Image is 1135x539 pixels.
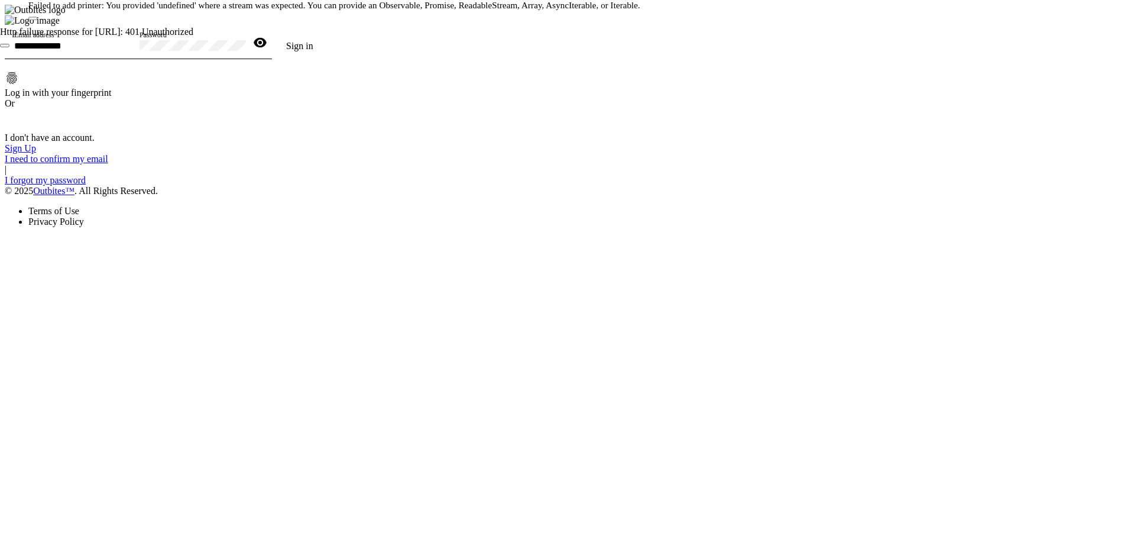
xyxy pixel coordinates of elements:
a: Privacy Policy [28,217,84,227]
a: I forgot my password [5,175,86,185]
mat-label: Password [140,31,167,39]
button: Sign in [272,34,327,58]
img: Outbites logo [5,5,66,15]
div: | [5,164,327,175]
div: Log in with your fingerprint [5,88,327,98]
a: Outbites™ [33,186,74,196]
div: I don't have an account. [5,133,327,143]
span: © 2025 . All Rights Reserved. [5,186,158,196]
a: Sign Up [5,143,36,153]
div: Or [5,98,327,109]
img: Logo image [5,15,60,26]
mat-label: Email address [14,31,54,39]
span: Sign in [286,41,313,51]
a: I need to confirm my email [5,154,108,164]
a: Terms of Use [28,206,79,216]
